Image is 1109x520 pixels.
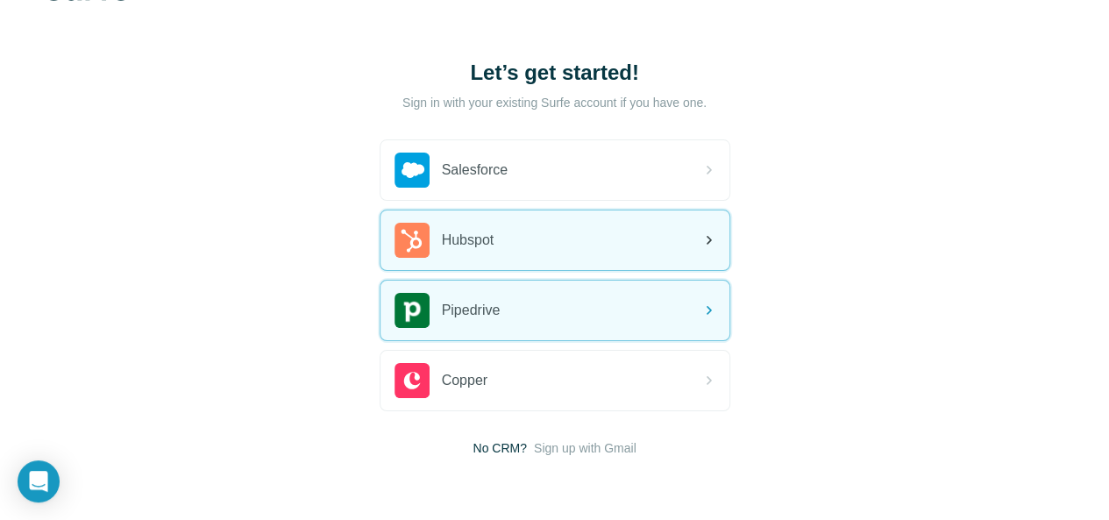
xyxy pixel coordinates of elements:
[442,230,494,251] span: Hubspot
[534,439,636,457] button: Sign up with Gmail
[442,370,487,391] span: Copper
[395,153,430,188] img: salesforce's logo
[395,363,430,398] img: copper's logo
[380,59,730,87] h1: Let’s get started!
[395,223,430,258] img: hubspot's logo
[395,293,430,328] img: pipedrive's logo
[442,160,508,181] span: Salesforce
[18,460,60,502] div: Open Intercom Messenger
[402,94,707,111] p: Sign in with your existing Surfe account if you have one.
[473,439,526,457] span: No CRM?
[442,300,501,321] span: Pipedrive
